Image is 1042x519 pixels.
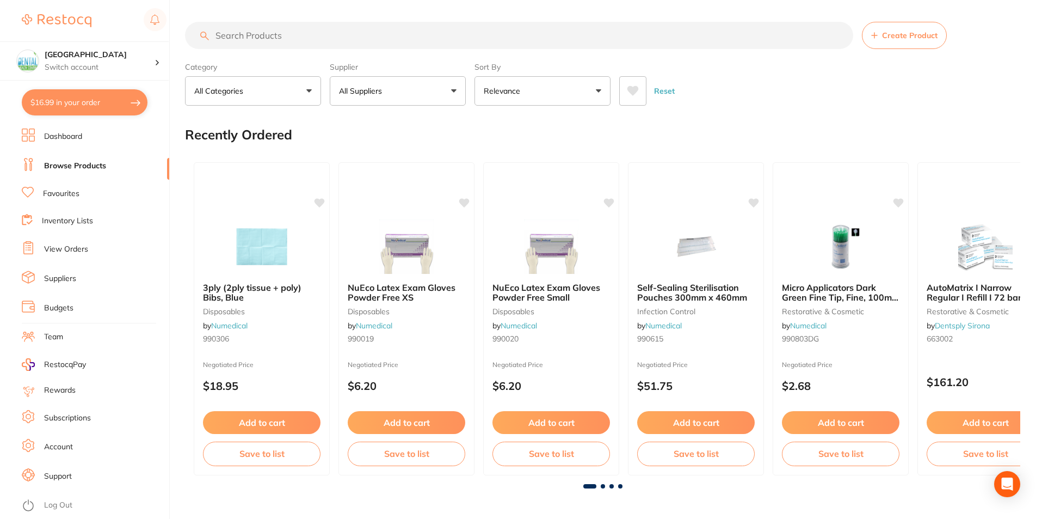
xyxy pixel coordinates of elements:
img: Dental Health Centre [17,50,39,72]
button: Save to list [492,442,610,466]
a: Support [44,471,72,482]
small: disposables [492,307,610,316]
button: $16.99 in your order [22,89,147,115]
a: Restocq Logo [22,8,91,33]
button: Add to cart [492,411,610,434]
a: Rewards [44,385,76,396]
button: Save to list [203,442,320,466]
span: by [492,321,537,331]
p: Switch account [45,62,155,73]
a: Team [44,332,63,343]
h2: Recently Ordered [185,127,292,143]
button: Save to list [782,442,899,466]
small: Negotiated Price [348,361,465,369]
small: Negotiated Price [492,361,610,369]
small: restorative & cosmetic [782,307,899,316]
a: Subscriptions [44,413,91,424]
small: Negotiated Price [203,361,320,369]
label: Category [185,62,321,72]
small: disposables [348,307,465,316]
small: Negotiated Price [637,361,755,369]
div: Open Intercom Messenger [994,471,1020,497]
small: 990020 [492,334,610,343]
a: Browse Products [44,161,106,172]
button: Save to list [637,442,755,466]
button: All Suppliers [330,76,466,106]
span: by [637,321,682,331]
small: Negotiated Price [782,361,899,369]
span: Create Product [882,31,938,40]
p: All Categories [194,86,248,96]
button: Relevance [474,76,611,106]
a: Account [44,442,73,453]
p: All Suppliers [339,86,386,96]
b: Self-Sealing Sterilisation Pouches 300mm x 460mm [637,283,755,303]
b: Micro Applicators Dark Green Fine Tip, Fine, 100mm L [782,283,899,303]
button: All Categories [185,76,321,106]
p: $51.75 [637,380,755,392]
small: 990019 [348,334,465,343]
a: Favourites [43,188,79,199]
button: Add to cart [637,411,755,434]
a: Suppliers [44,273,76,284]
input: Search Products [185,22,853,49]
a: Budgets [44,303,73,314]
h4: Dental Health Centre [45,50,155,60]
a: Inventory Lists [42,216,93,227]
button: Add to cart [203,411,320,434]
button: Add to cart [348,411,465,434]
small: disposables [203,307,320,316]
img: Micro Applicators Dark Green Fine Tip, Fine, 100mm L [805,219,876,274]
img: Restocq Logo [22,14,91,27]
button: Create Product [862,22,947,49]
button: Log Out [22,497,166,515]
a: View Orders [44,244,88,255]
span: by [203,321,248,331]
p: $6.20 [348,380,465,392]
small: 990615 [637,334,755,343]
b: NuEco Latex Exam Gloves Powder Free Small [492,283,610,303]
label: Sort By [474,62,611,72]
img: 3ply (2ply tissue + poly) Bibs, Blue [226,219,297,274]
span: RestocqPay [44,359,86,370]
a: Log Out [44,500,72,511]
p: Relevance [484,86,525,96]
a: Dentsply Sirona [935,321,990,331]
a: Numedical [356,321,392,331]
p: $18.95 [203,380,320,392]
img: NuEco Latex Exam Gloves Powder Free Small [516,219,587,274]
a: Numedical [211,321,248,331]
small: 990803DG [782,334,899,343]
button: Add to cart [782,411,899,434]
span: by [782,321,827,331]
p: $6.20 [492,380,610,392]
img: AutoMatrix I Narrow Regular I Refill I 72 bands [950,219,1021,274]
span: by [927,321,990,331]
a: Numedical [790,321,827,331]
b: NuEco Latex Exam Gloves Powder Free XS [348,283,465,303]
small: infection control [637,307,755,316]
b: 3ply (2ply tissue + poly) Bibs, Blue [203,283,320,303]
button: Reset [651,76,678,106]
a: RestocqPay [22,358,86,371]
img: Self-Sealing Sterilisation Pouches 300mm x 460mm [661,219,731,274]
a: Numedical [501,321,537,331]
button: Save to list [348,442,465,466]
img: NuEco Latex Exam Gloves Powder Free XS [371,219,442,274]
small: 990306 [203,334,320,343]
span: by [348,321,392,331]
label: Supplier [330,62,466,72]
a: Numedical [645,321,682,331]
p: $2.68 [782,380,899,392]
img: RestocqPay [22,358,35,371]
a: Dashboard [44,131,82,142]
